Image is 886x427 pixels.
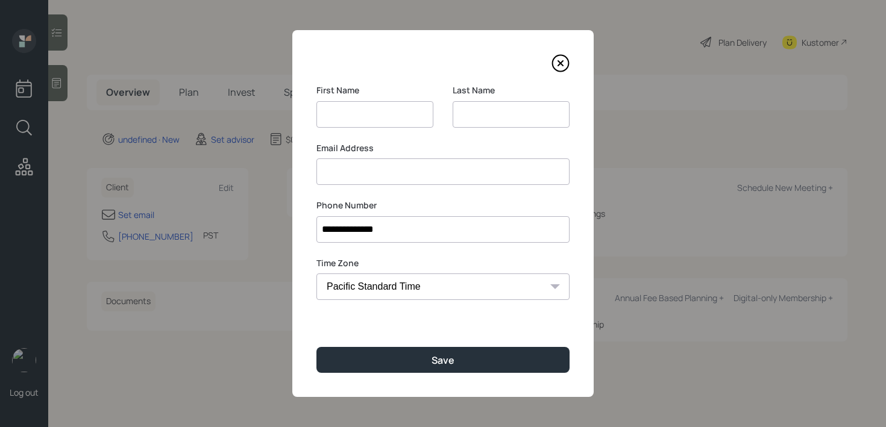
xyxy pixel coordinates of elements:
[453,84,570,96] label: Last Name
[316,84,433,96] label: First Name
[316,347,570,373] button: Save
[316,142,570,154] label: Email Address
[316,257,570,269] label: Time Zone
[432,354,454,367] div: Save
[316,199,570,211] label: Phone Number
